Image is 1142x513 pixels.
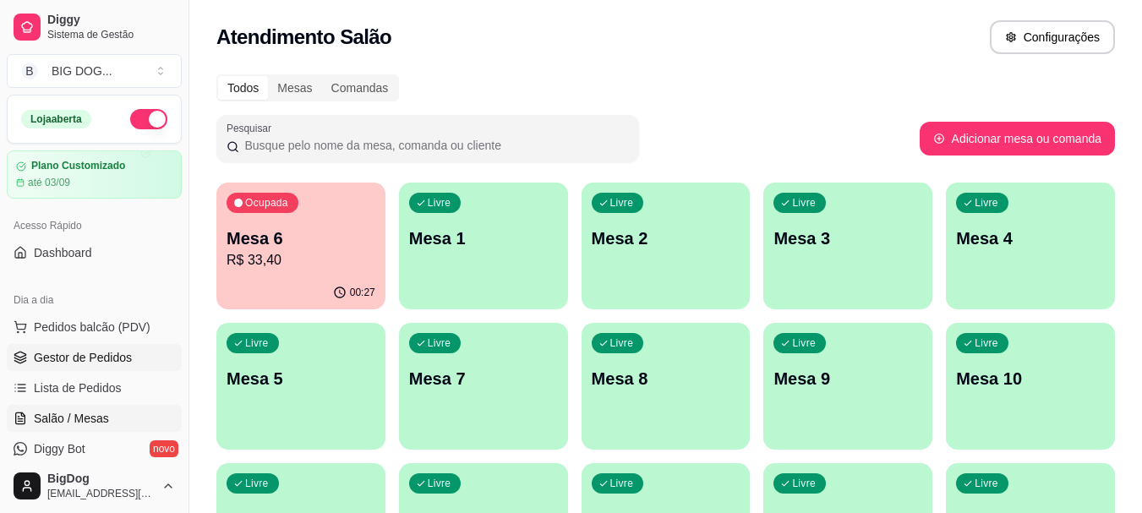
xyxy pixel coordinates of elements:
[956,367,1105,390] p: Mesa 10
[34,379,122,396] span: Lista de Pedidos
[322,76,398,100] div: Comandas
[946,323,1115,450] button: LivreMesa 10
[428,336,451,350] p: Livre
[428,196,451,210] p: Livre
[792,336,816,350] p: Livre
[227,250,375,270] p: R$ 33,40
[28,176,70,189] article: até 03/09
[7,54,182,88] button: Select a team
[216,323,385,450] button: LivreMesa 5
[773,367,922,390] p: Mesa 9
[47,487,155,500] span: [EMAIL_ADDRESS][DOMAIN_NAME]
[582,323,751,450] button: LivreMesa 8
[610,336,634,350] p: Livre
[582,183,751,309] button: LivreMesa 2
[47,472,155,487] span: BigDog
[763,323,932,450] button: LivreMesa 9
[52,63,112,79] div: BIG DOG ...
[34,440,85,457] span: Diggy Bot
[34,244,92,261] span: Dashboard
[239,137,629,154] input: Pesquisar
[21,63,38,79] span: B
[409,367,558,390] p: Mesa 7
[245,336,269,350] p: Livre
[7,344,182,371] a: Gestor de Pedidos
[7,7,182,47] a: DiggySistema de Gestão
[7,287,182,314] div: Dia a dia
[399,183,568,309] button: LivreMesa 1
[268,76,321,100] div: Mesas
[7,314,182,341] button: Pedidos balcão (PDV)
[350,286,375,299] p: 00:27
[34,410,109,427] span: Salão / Mesas
[47,28,175,41] span: Sistema de Gestão
[975,196,998,210] p: Livre
[428,477,451,490] p: Livre
[592,367,740,390] p: Mesa 8
[7,466,182,506] button: BigDog[EMAIL_ADDRESS][DOMAIN_NAME]
[245,477,269,490] p: Livre
[34,319,150,336] span: Pedidos balcão (PDV)
[218,76,268,100] div: Todos
[792,196,816,210] p: Livre
[399,323,568,450] button: LivreMesa 7
[975,477,998,490] p: Livre
[216,183,385,309] button: OcupadaMesa 6R$ 33,4000:27
[763,183,932,309] button: LivreMesa 3
[610,196,634,210] p: Livre
[34,349,132,366] span: Gestor de Pedidos
[946,183,1115,309] button: LivreMesa 4
[7,374,182,401] a: Lista de Pedidos
[7,239,182,266] a: Dashboard
[21,110,91,128] div: Loja aberta
[610,477,634,490] p: Livre
[7,405,182,432] a: Salão / Mesas
[31,160,125,172] article: Plano Customizado
[956,226,1105,250] p: Mesa 4
[130,109,167,129] button: Alterar Status
[773,226,922,250] p: Mesa 3
[7,212,182,239] div: Acesso Rápido
[227,226,375,250] p: Mesa 6
[592,226,740,250] p: Mesa 2
[216,24,391,51] h2: Atendimento Salão
[227,367,375,390] p: Mesa 5
[227,121,277,135] label: Pesquisar
[920,122,1115,156] button: Adicionar mesa ou comanda
[245,196,288,210] p: Ocupada
[47,13,175,28] span: Diggy
[409,226,558,250] p: Mesa 1
[7,435,182,462] a: Diggy Botnovo
[975,336,998,350] p: Livre
[7,150,182,199] a: Plano Customizadoaté 03/09
[792,477,816,490] p: Livre
[990,20,1115,54] button: Configurações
